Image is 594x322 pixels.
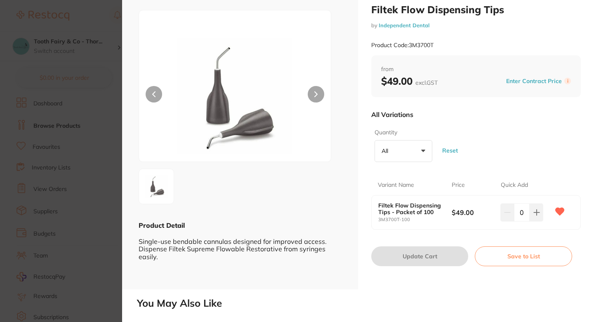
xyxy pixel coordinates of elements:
[475,246,572,266] button: Save to List
[371,246,468,266] button: Update Cart
[371,110,413,119] p: All Variations
[501,181,528,189] p: Quick Add
[141,172,171,201] img: MTkyMA
[379,22,429,29] a: Independent Dental
[564,78,571,84] label: i
[452,208,496,217] b: $49.00
[375,140,432,162] button: All
[378,181,414,189] p: Variant Name
[375,129,430,137] label: Quantity
[139,221,185,229] b: Product Detail
[504,77,564,85] button: Enter Contract Price
[381,65,571,74] span: from
[139,230,342,260] div: Single-use bendable cannulas designed for improved access. Dispense Filtek Supreme Flowable Resto...
[378,202,444,215] b: Filtek Flow Dispensing Tips - Packet of 100
[177,31,292,162] img: MTkyMA
[452,181,465,189] p: Price
[371,42,434,49] small: Product Code: 3M3700T
[371,22,581,29] small: by
[415,79,438,86] span: excl. GST
[371,3,581,16] h2: Filtek Flow Dispensing Tips
[378,217,452,222] small: 3M3700T-100
[382,147,391,155] p: All
[440,135,460,165] button: Reset
[137,298,591,309] h2: You May Also Like
[381,75,438,87] b: $49.00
